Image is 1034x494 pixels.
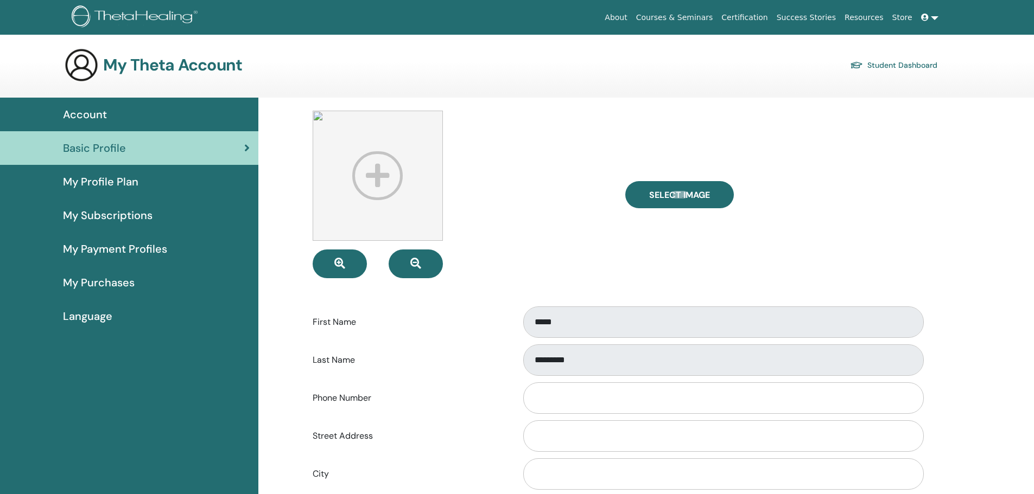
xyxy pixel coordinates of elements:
img: graduation-cap.svg [850,61,863,70]
img: profile [313,111,443,241]
label: First Name [305,312,513,332]
a: Student Dashboard [850,57,937,73]
h3: My Theta Account [103,55,242,75]
span: My Payment Profiles [63,241,167,257]
img: generic-user-icon.jpg [64,48,99,82]
img: logo.png [72,5,201,30]
a: Store [888,8,917,28]
span: My Profile Plan [63,174,138,190]
label: Street Address [305,426,513,446]
a: Certification [717,8,772,28]
span: Select Image [649,189,710,201]
span: Basic Profile [63,140,126,156]
span: My Purchases [63,274,135,291]
label: Phone Number [305,388,513,408]
span: Language [63,308,112,324]
a: About [600,8,631,28]
a: Courses & Seminars [632,8,718,28]
span: Account [63,106,107,123]
a: Success Stories [772,8,840,28]
label: City [305,464,513,484]
input: Select Image [673,191,687,198]
label: Last Name [305,350,513,370]
a: Resources [840,8,888,28]
span: My Subscriptions [63,207,153,223]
